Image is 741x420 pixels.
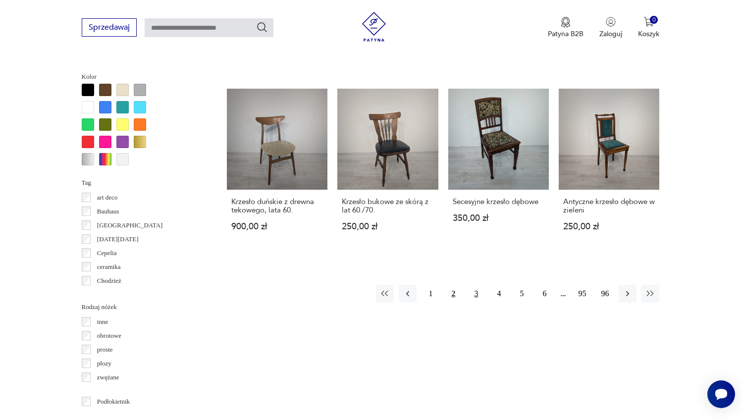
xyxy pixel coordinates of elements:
button: 0Koszyk [638,17,659,39]
p: Zaloguj [599,29,622,39]
a: Krzesło duńskie z drewna tekowego, lata 60.Krzesło duńskie z drewna tekowego, lata 60.900,00 zł [227,89,327,250]
p: Bauhaus [97,206,119,217]
button: 96 [596,285,614,303]
div: 0 [650,16,658,24]
img: Ikona koszyka [644,17,654,27]
p: zwężane [97,372,119,383]
p: 250,00 zł [563,222,655,231]
button: Sprzedawaj [82,18,137,37]
a: Ikona medaluPatyna B2B [548,17,583,39]
button: 1 [422,285,439,303]
img: Ikona medalu [561,17,571,28]
h3: Antyczne krzesło dębowe w zieleni [563,198,655,214]
p: [DATE][DATE] [97,234,139,245]
button: 2 [444,285,462,303]
p: [GEOGRAPHIC_DATA] [97,220,163,231]
a: Krzesło bukowe ze skórą z lat 60./70.Krzesło bukowe ze skórą z lat 60./70.250,00 zł [337,89,438,250]
button: 6 [535,285,553,303]
a: Sprzedawaj [82,25,137,32]
p: Tag [82,177,203,188]
p: 350,00 zł [453,214,544,222]
a: Antyczne krzesło dębowe w zieleniAntyczne krzesło dębowe w zieleni250,00 zł [559,89,659,250]
h3: Secesyjne krzesło dębowe [453,198,544,206]
button: 95 [573,285,591,303]
p: Kolor [82,71,203,82]
p: Podłokietnik [97,396,130,407]
p: Koszyk [638,29,659,39]
h3: Krzesło bukowe ze skórą z lat 60./70. [342,198,433,214]
h3: Krzesło duńskie z drewna tekowego, lata 60. [231,198,323,214]
img: Patyna - sklep z meblami i dekoracjami vintage [359,12,389,42]
p: Patyna B2B [548,29,583,39]
p: 900,00 zł [231,222,323,231]
p: obrotowe [97,330,121,341]
p: ceramika [97,262,121,272]
p: proste [97,344,113,355]
p: płozy [97,358,111,369]
p: Ćmielów [97,289,121,300]
button: 5 [513,285,530,303]
button: Patyna B2B [548,17,583,39]
iframe: Smartsupp widget button [707,380,735,408]
img: Ikonka użytkownika [606,17,616,27]
p: art deco [97,192,118,203]
p: inne [97,316,108,327]
p: 250,00 zł [342,222,433,231]
p: Cepelia [97,248,117,259]
a: Secesyjne krzesło dęboweSecesyjne krzesło dębowe350,00 zł [448,89,549,250]
button: 3 [467,285,485,303]
p: Rodzaj nóżek [82,302,203,313]
button: Szukaj [256,21,268,33]
button: Zaloguj [599,17,622,39]
p: Chodzież [97,275,121,286]
button: 4 [490,285,508,303]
